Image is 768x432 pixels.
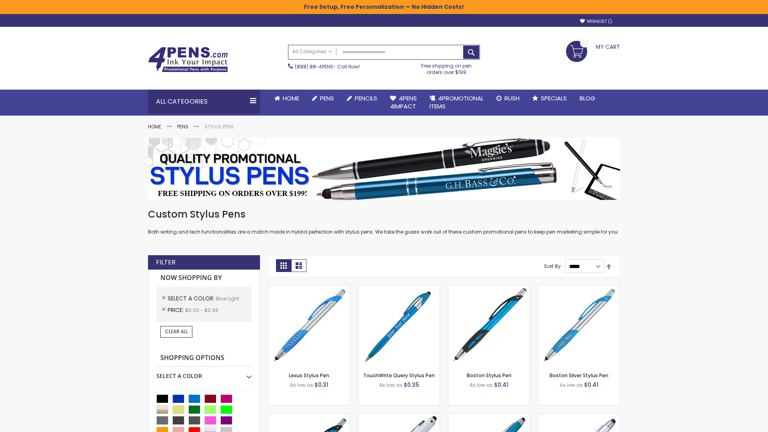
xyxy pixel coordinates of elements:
[276,259,291,272] strong: Grid
[177,123,188,130] a: Pens
[148,47,228,72] img: 4Pens Custom Pens and Promotional Products
[413,60,480,76] div: Free shipping on pen orders over $199
[526,90,573,107] a: Specials
[538,285,620,366] img: Boston Silver Stylus Pen-Blue - Light
[165,328,188,335] span: Clear All
[355,94,377,102] span: Pencils
[448,285,530,292] a: Boston Stylus Pen-Blue - Light
[573,90,602,107] a: Blog
[340,90,384,107] a: Pencils
[306,90,340,107] a: Pens
[156,270,252,286] strong: Now Shopping by
[148,138,620,200] img: Stylus Pens
[584,381,598,389] span: $0.41
[288,45,336,58] a: All Categories
[423,90,490,116] a: 4PROMOTIONALITEMS
[283,94,299,102] span: Home
[379,382,402,388] span: As low as
[148,208,620,236] div: Both writing and tech functionalities are a match made in hybrid perfection with stylus pens. We ...
[156,366,252,380] div: Select A Color
[156,258,176,267] strong: Filter
[292,48,332,55] span: All Categories
[541,94,567,102] span: Specials
[204,123,234,130] strong: Stylus Pens
[494,381,508,389] span: $0.41
[148,90,260,114] div: All Categories
[550,372,608,379] a: Boston Silver Stylus Pen
[148,123,161,130] a: Home
[295,63,360,70] span: - Call Now!
[268,285,350,366] img: Lexus Stylus Pen-Blue - Light
[295,63,333,70] a: (888) 88-4PENS
[404,381,419,389] span: $0.35
[467,372,512,379] a: Boston Stylus Pen
[160,326,192,337] a: Clear All
[504,94,520,102] span: Rush
[580,18,612,24] a: Wishlist
[390,94,417,110] span: 4Pens 4impact
[490,90,526,107] a: Rush
[544,263,561,270] label: Sort By
[358,285,440,366] img: TouchWrite Query Stylus Pen-Blue Light
[156,350,252,367] strong: Shopping Options
[384,90,423,116] a: 4Pens4impact
[448,414,530,420] a: Lory Metallic Stylus Pen-Blue - Light
[560,382,583,388] span: As low as
[289,372,329,379] a: Lexus Stylus Pen
[363,372,435,379] a: TouchWrite Query Stylus Pen
[470,382,493,388] span: As low as
[185,307,218,314] span: $0.00 - $0.99
[538,285,620,292] a: Boston Silver Stylus Pen-Blue - Light
[268,90,306,107] a: Home
[320,94,334,102] span: Pens
[580,94,595,102] span: Blog
[538,414,620,420] a: Silver Cool Grip Stylus Pen-Blue - Light
[448,285,530,366] img: Boston Stylus Pen-Blue - Light
[290,382,313,388] span: As low as
[314,381,328,389] span: $0.31
[148,208,620,221] h1: Custom Stylus Pens
[268,285,350,292] a: Lexus Stylus Pen-Blue - Light
[168,294,216,302] span: Select A Color
[168,306,185,314] span: Price
[358,414,440,420] a: Kimberly Logo Stylus Pens-LT-Blue
[216,295,239,302] span: Blue Light
[358,285,440,292] a: TouchWrite Query Stylus Pen-Blue Light
[430,94,484,110] span: 4PROMOTIONAL ITEMS
[268,414,350,420] a: Lexus Metallic Stylus Pen-Blue - Light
